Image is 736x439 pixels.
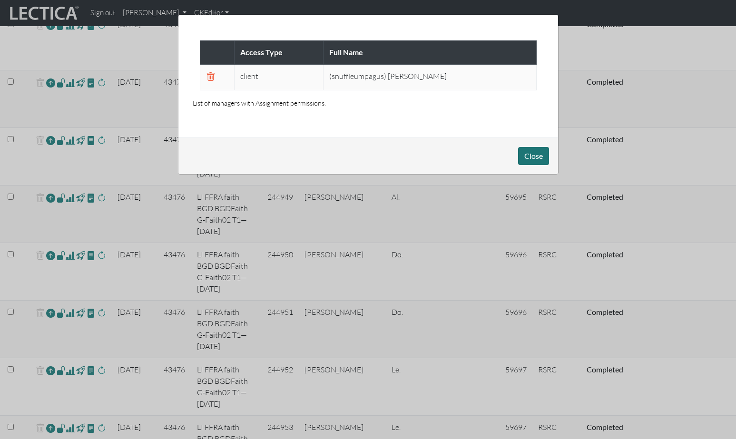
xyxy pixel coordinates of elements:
th: Full Name [324,41,536,65]
th: Access Type [234,41,323,65]
p: List of managers with Assignment permissions. [193,98,544,108]
td: (snuffleumpagus) [PERSON_NAME] [324,64,536,90]
td: client [234,64,323,90]
button: Close [518,147,549,165]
